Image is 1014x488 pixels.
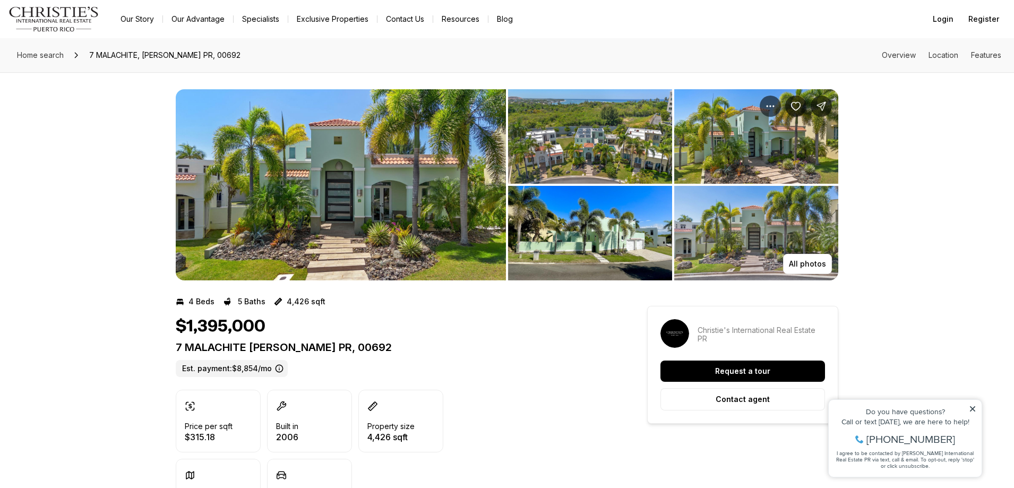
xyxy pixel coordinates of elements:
[85,47,245,64] span: 7 MALACHITE, [PERSON_NAME] PR, 00692
[276,422,298,431] p: Built in
[287,297,325,306] p: 4,426 sqft
[367,433,415,441] p: 4,426 sqft
[223,293,265,310] button: 5 Baths
[508,89,672,184] button: View image gallery
[377,12,433,27] button: Contact Us
[176,360,288,377] label: Est. payment: $8,854/mo
[971,50,1001,59] a: Skip to: Features
[176,316,265,337] h1: $1,395,000
[367,422,415,431] p: Property size
[785,96,806,117] button: Save Property: 7 MALACHITE
[176,89,838,280] div: Listing Photos
[933,15,953,23] span: Login
[508,89,838,280] li: 2 of 17
[962,8,1006,30] button: Register
[926,8,960,30] button: Login
[660,388,825,410] button: Contact agent
[176,341,609,354] p: 7 MALACHITE [PERSON_NAME] PR, 00692
[698,326,825,343] p: Christie's International Real Estate PR
[11,34,153,41] div: Call or text [DATE], we are here to help!
[508,186,672,280] button: View image gallery
[8,6,99,32] img: logo
[234,12,288,27] a: Specialists
[163,12,233,27] a: Our Advantage
[882,50,916,59] a: Skip to: Overview
[783,254,832,274] button: All photos
[176,89,506,280] li: 1 of 17
[433,12,488,27] a: Resources
[44,50,132,61] span: [PHONE_NUMBER]
[716,395,770,404] p: Contact agent
[288,12,377,27] a: Exclusive Properties
[715,367,770,375] p: Request a tour
[674,89,838,184] button: View image gallery
[488,12,521,27] a: Blog
[929,50,958,59] a: Skip to: Location
[185,422,233,431] p: Price per sqft
[674,186,838,280] button: View image gallery
[188,297,214,306] p: 4 Beds
[789,260,826,268] p: All photos
[13,47,68,64] a: Home search
[882,51,1001,59] nav: Page section menu
[760,96,781,117] button: Property options
[238,297,265,306] p: 5 Baths
[811,96,832,117] button: Share Property: 7 MALACHITE
[660,361,825,382] button: Request a tour
[17,50,64,59] span: Home search
[185,433,233,441] p: $315.18
[176,89,506,280] button: View image gallery
[968,15,999,23] span: Register
[112,12,162,27] a: Our Story
[13,65,151,85] span: I agree to be contacted by [PERSON_NAME] International Real Estate PR via text, call & email. To ...
[276,433,298,441] p: 2006
[11,24,153,31] div: Do you have questions?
